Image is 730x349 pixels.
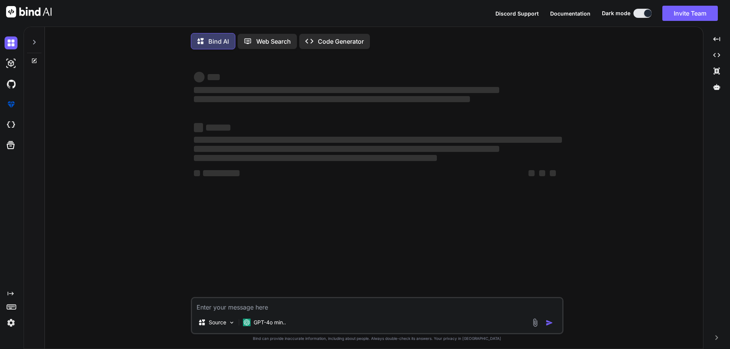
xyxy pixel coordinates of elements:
[495,9,539,17] button: Discord Support
[229,319,235,326] img: Pick Models
[208,74,220,80] span: ‌
[203,170,240,176] span: ‌
[602,9,630,17] span: Dark mode
[531,318,540,327] img: attachment
[191,336,563,341] p: Bind can provide inaccurate information, including about people. Always double-check its answers....
[5,57,17,70] img: darkAi-studio
[550,170,556,176] span: ‌
[5,316,17,329] img: settings
[243,319,251,326] img: GPT-4o mini
[194,137,562,143] span: ‌
[194,72,205,82] span: ‌
[6,6,52,17] img: Bind AI
[539,170,545,176] span: ‌
[194,170,200,176] span: ‌
[194,146,499,152] span: ‌
[206,125,230,131] span: ‌
[194,87,499,93] span: ‌
[254,319,286,326] p: GPT-4o min..
[550,9,590,17] button: Documentation
[209,319,226,326] p: Source
[318,37,364,46] p: Code Generator
[662,6,718,21] button: Invite Team
[256,37,291,46] p: Web Search
[5,77,17,90] img: githubDark
[5,36,17,49] img: darkChat
[5,118,17,131] img: cloudideIcon
[194,155,437,161] span: ‌
[546,319,553,327] img: icon
[5,98,17,111] img: premium
[528,170,535,176] span: ‌
[194,96,470,102] span: ‌
[194,123,203,132] span: ‌
[208,37,229,46] p: Bind AI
